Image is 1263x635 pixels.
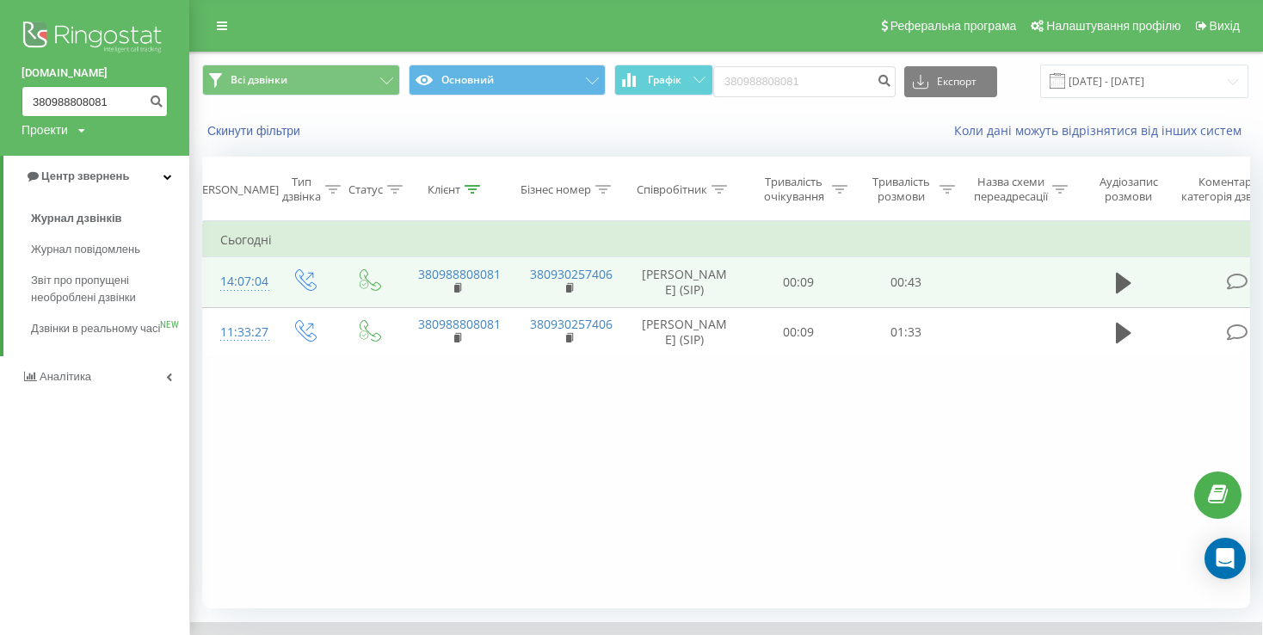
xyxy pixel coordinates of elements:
[1204,538,1246,579] div: Open Intercom Messenger
[974,175,1048,204] div: Назва схеми переадресації
[3,156,189,197] a: Центр звернень
[231,73,287,87] span: Всі дзвінки
[648,74,681,86] span: Графік
[867,175,935,204] div: Тривалість розмови
[745,307,853,357] td: 00:09
[22,17,168,60] img: Ringostat logo
[348,182,383,197] div: Статус
[1087,175,1170,204] div: Аудіозапис розмови
[31,265,189,313] a: Звіт про пропущені необроблені дзвінки
[31,272,181,306] span: Звіт про пропущені необроблені дзвінки
[31,234,189,265] a: Журнал повідомлень
[853,257,960,307] td: 00:43
[31,241,140,258] span: Журнал повідомлень
[954,122,1250,139] a: Коли дані можуть відрізнятися вiд інших систем
[202,123,309,139] button: Скинути фільтри
[22,65,168,82] a: [DOMAIN_NAME]
[202,65,400,96] button: Всі дзвінки
[625,257,745,307] td: [PERSON_NAME] (SIP)
[31,313,189,344] a: Дзвінки в реальному часіNEW
[614,65,713,96] button: Графік
[220,265,255,299] div: 14:07:04
[282,175,321,204] div: Тип дзвінка
[40,370,91,383] span: Аналiтика
[637,182,707,197] div: Співробітник
[530,316,613,332] a: 380930257406
[760,175,828,204] div: Тривалість очікування
[22,121,68,139] div: Проекти
[904,66,997,97] button: Експорт
[1210,19,1240,33] span: Вихід
[428,182,460,197] div: Клієнт
[418,266,501,282] a: 380988808081
[31,320,160,337] span: Дзвінки в реальному часі
[31,203,189,234] a: Журнал дзвінків
[31,210,122,227] span: Журнал дзвінків
[41,170,129,182] span: Центр звернень
[745,257,853,307] td: 00:09
[409,65,607,96] button: Основний
[530,266,613,282] a: 380930257406
[22,86,168,117] input: Пошук за номером
[192,182,279,197] div: [PERSON_NAME]
[521,182,591,197] div: Бізнес номер
[713,66,896,97] input: Пошук за номером
[853,307,960,357] td: 01:33
[890,19,1017,33] span: Реферальна програма
[220,316,255,349] div: 11:33:27
[1046,19,1180,33] span: Налаштування профілю
[418,316,501,332] a: 380988808081
[625,307,745,357] td: [PERSON_NAME] (SIP)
